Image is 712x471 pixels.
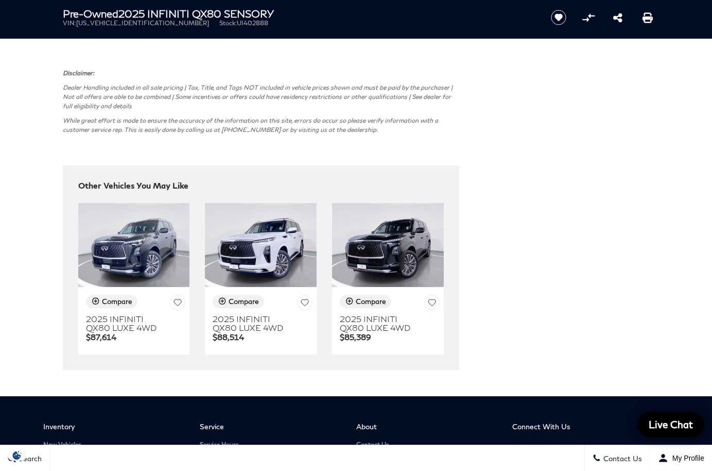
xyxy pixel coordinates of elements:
[547,9,570,26] button: Save vehicle
[63,116,459,134] p: While great effort is made to ensure the accuracy of the information on this site, errors do occu...
[63,8,534,19] h1: 2025 INFINITI QX80 SENSORY
[205,203,317,287] img: 2025 INFINITI QX80 LUXE 4WD
[43,441,184,449] a: New Vehicles
[86,295,137,308] button: Compare Vehicle
[78,203,190,287] img: 2025 INFINITI QX80 LUXE 4WD
[200,422,341,431] span: Service
[63,69,94,77] strong: Disclaimer:
[229,297,259,306] div: Compare
[512,422,653,431] span: Connect With Us
[43,422,184,431] span: Inventory
[650,445,712,471] button: Open user profile menu
[637,412,704,438] a: Live Chat
[644,418,698,431] span: Live Chat
[356,422,497,431] span: About
[424,295,440,312] button: Save Vehicle
[219,19,237,27] span: Stock:
[340,332,440,342] p: $85,389
[237,19,268,27] span: UI402888
[213,314,292,332] h3: 2025 INFINITI QX80 LUXE 4WD
[63,19,76,27] span: VIN:
[213,314,312,342] a: 2025 INFINITI QX80 LUXE 4WD $88,514
[86,314,186,342] a: 2025 INFINITI QX80 LUXE 4WD $87,614
[536,441,557,462] a: Open Facebook in a new window
[5,450,29,461] section: Click to Open Cookie Consent Modal
[102,297,132,306] div: Compare
[561,441,581,462] a: Open Youtube-play in a new window
[5,450,29,461] img: Opt-Out Icon
[213,295,264,308] button: Compare Vehicle
[200,441,341,449] a: Service Hours
[642,11,653,24] a: Print this Pre-Owned 2025 INFINITI QX80 SENSORY
[581,10,596,25] button: Compare Vehicle
[78,181,444,190] h2: Other Vehicles You May Like
[356,441,497,449] a: Contact Us
[297,295,312,312] button: Save Vehicle
[86,332,186,342] p: $87,614
[601,454,642,463] span: Contact Us
[613,11,622,24] a: Share this Pre-Owned 2025 INFINITI QX80 SENSORY
[356,297,386,306] div: Compare
[512,441,533,462] a: Open Twitter in a new window
[332,203,444,287] img: 2025 INFINITI QX80 LUXE 4WD
[16,454,42,463] span: Search
[668,454,704,462] span: My Profile
[86,314,166,332] h3: 2025 INFINITI QX80 LUXE 4WD
[340,314,420,332] h3: 2025 INFINITI QX80 LUXE 4WD
[170,295,185,312] button: Save Vehicle
[63,83,459,111] p: Dealer Handling included in all sale pricing | Tax, Title, and Tags NOT included in vehicle price...
[585,441,605,462] a: Open Instagram in a new window
[213,332,312,342] p: $88,514
[63,7,118,20] strong: Pre-Owned
[340,295,391,308] button: Compare Vehicle
[340,314,440,342] a: 2025 INFINITI QX80 LUXE 4WD $85,389
[76,19,209,27] span: [US_VEHICLE_IDENTIFICATION_NUMBER]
